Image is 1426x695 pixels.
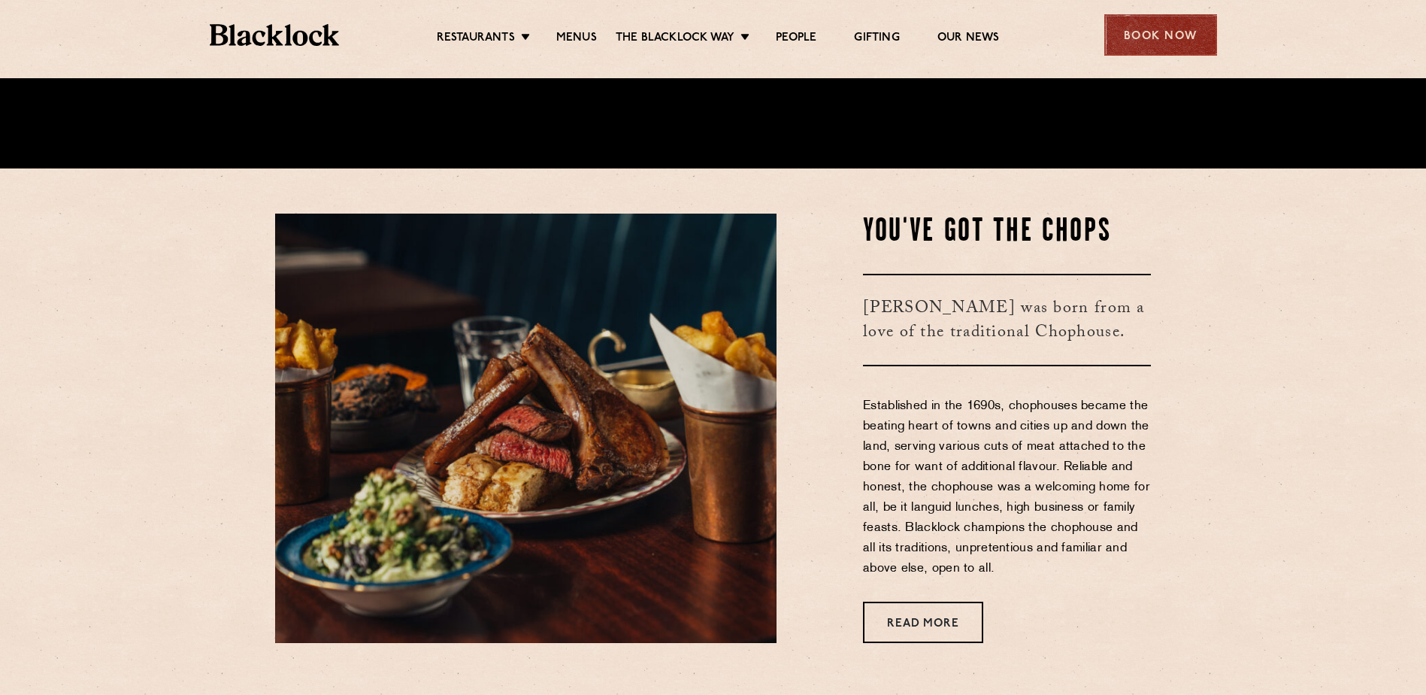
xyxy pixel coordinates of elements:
a: The Blacklock Way [616,31,734,47]
h2: You've Got The Chops [863,214,1151,251]
a: Restaurants [437,31,515,47]
a: People [776,31,816,47]
a: Read More [863,602,983,643]
img: BL_Textured_Logo-footer-cropped.svg [210,24,340,46]
div: Book Now [1104,14,1217,56]
a: Menus [556,31,597,47]
h3: [PERSON_NAME] was born from a love of the traditional Chophouse. [863,274,1151,366]
a: Our News [937,31,1000,47]
a: Gifting [854,31,899,47]
p: Established in the 1690s, chophouses became the beating heart of towns and cities up and down the... [863,396,1151,579]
